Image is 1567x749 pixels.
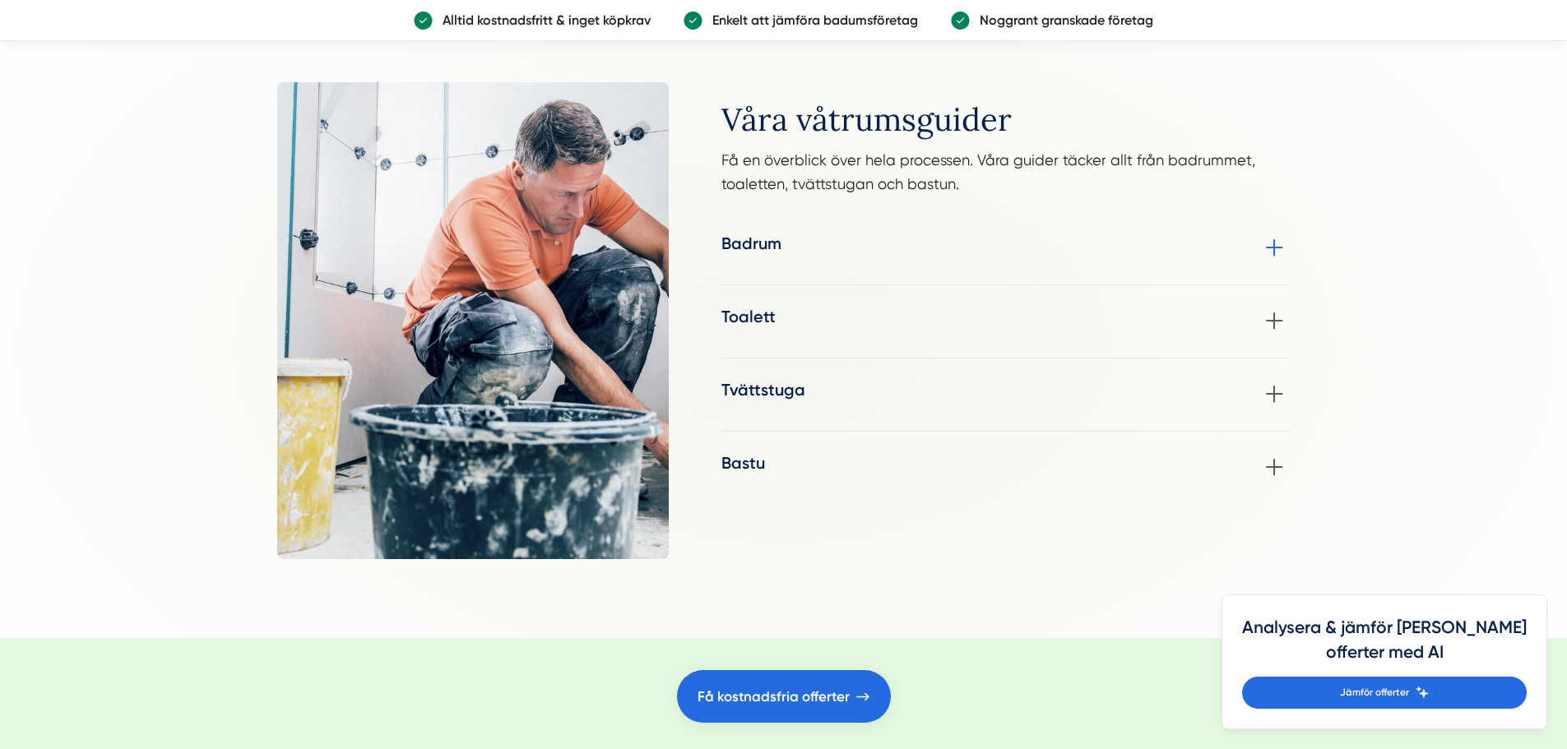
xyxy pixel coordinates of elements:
[702,10,918,30] p: Enkelt att jämföra badumsföretag
[1242,615,1527,677] h4: Analysera & jämför [PERSON_NAME] offerter med AI
[1242,677,1527,709] a: Jämför offerter
[721,102,1291,148] h2: Våra våtrumsguider
[1340,685,1409,700] span: Jämför offerter
[677,670,891,723] a: Få kostnadsfria offerter
[970,10,1153,30] p: Noggrant granskade företag
[721,148,1291,204] p: Få en överblick över hela processen. Våra guider täcker allt från badrummet, toaletten, tvättstug...
[721,451,765,474] h3: Bastu
[698,686,850,708] span: Få kostnadsfria offerter
[433,10,651,30] p: Alltid kostnadsfritt & inget köpkrav
[721,305,776,328] h3: Toalett
[277,82,669,559] img: Våra guider
[721,232,781,255] h3: Badrum
[721,378,805,401] h3: Tvättstuga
